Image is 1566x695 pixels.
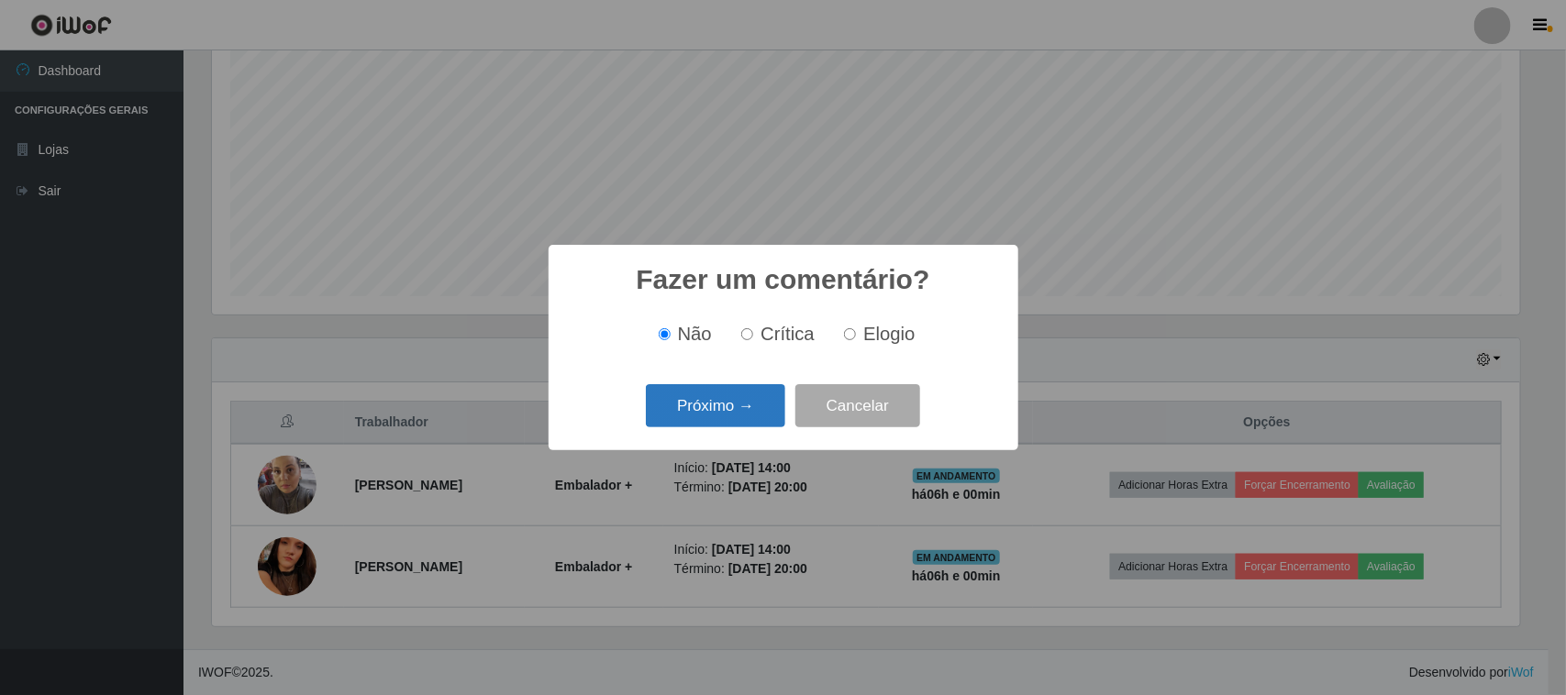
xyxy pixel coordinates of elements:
[761,324,815,344] span: Crítica
[863,324,915,344] span: Elogio
[646,384,785,427] button: Próximo →
[795,384,920,427] button: Cancelar
[844,328,856,340] input: Elogio
[741,328,753,340] input: Crítica
[659,328,671,340] input: Não
[636,263,929,296] h2: Fazer um comentário?
[678,324,712,344] span: Não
